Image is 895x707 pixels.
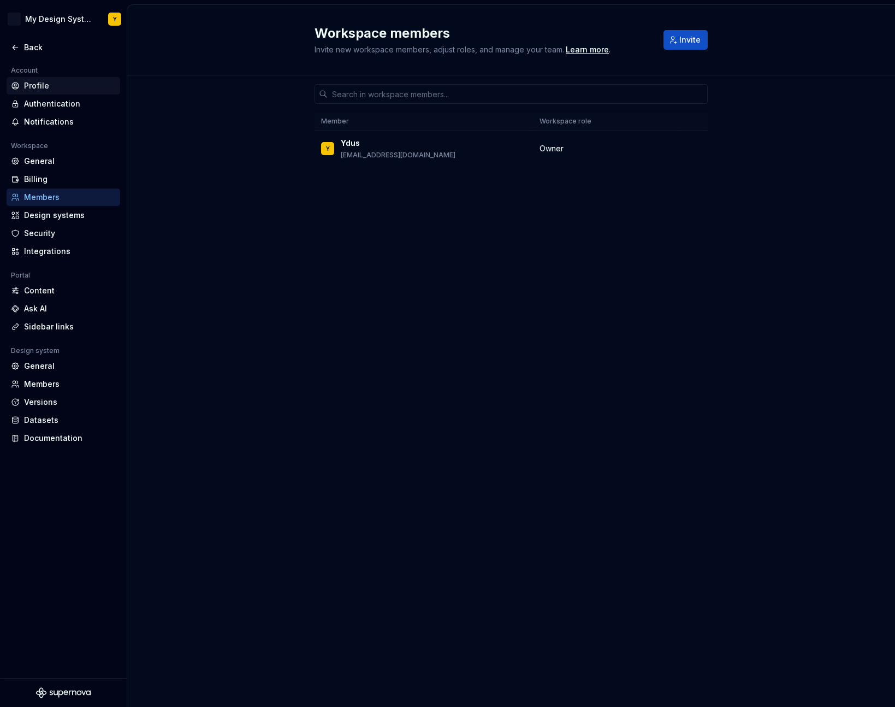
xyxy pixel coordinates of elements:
a: Sidebar links [7,318,120,335]
a: General [7,152,120,170]
a: General [7,357,120,375]
svg: Supernova Logo [36,687,91,698]
div: General [24,156,116,167]
a: Profile [7,77,120,95]
div: Design system [7,344,64,357]
input: Search in workspace members... [328,84,708,104]
div: AD [8,13,21,26]
div: Y [326,143,330,154]
a: Documentation [7,429,120,447]
div: Sidebar links [24,321,116,332]
a: Notifications [7,113,120,131]
div: Profile [24,80,116,91]
div: Notifications [24,116,116,127]
p: Ydus [341,138,360,149]
a: Integrations [7,243,120,260]
div: Integrations [24,246,116,257]
div: General [24,361,116,372]
div: Versions [24,397,116,408]
a: Versions [7,393,120,411]
p: [EMAIL_ADDRESS][DOMAIN_NAME] [341,151,455,160]
a: Members [7,188,120,206]
span: . [564,46,611,54]
div: Members [24,379,116,390]
span: Invite new workspace members, adjust roles, and manage your team. [315,45,564,54]
div: Content [24,285,116,296]
span: Invite [679,34,701,45]
div: Documentation [24,433,116,444]
button: Invite [663,30,708,50]
a: Ask AI [7,300,120,317]
a: Learn more [566,44,609,55]
a: Members [7,375,120,393]
button: ADMy Design SystemY [2,7,125,31]
div: Y [113,15,117,23]
div: Design systems [24,210,116,221]
th: Workspace role [533,113,679,131]
div: My Design System [25,14,95,25]
a: Billing [7,170,120,188]
a: Design systems [7,207,120,224]
a: Security [7,225,120,242]
div: Ask AI [24,303,116,314]
div: Portal [7,269,34,282]
div: Workspace [7,139,52,152]
div: Datasets [24,415,116,426]
div: Members [24,192,116,203]
a: Content [7,282,120,299]
span: Owner [540,143,564,154]
a: Authentication [7,95,120,113]
th: Member [315,113,533,131]
div: Back [24,42,116,53]
div: Billing [24,174,116,185]
div: Authentication [24,98,116,109]
a: Back [7,39,120,56]
a: Datasets [7,411,120,429]
div: Security [24,228,116,239]
h2: Workspace members [315,25,650,42]
div: Account [7,64,42,77]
